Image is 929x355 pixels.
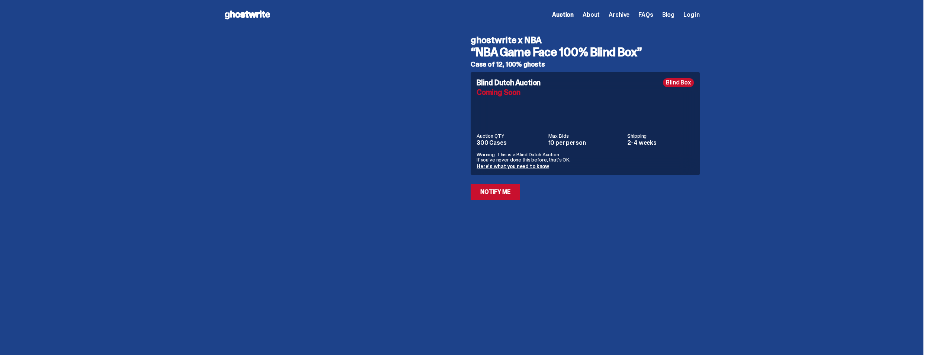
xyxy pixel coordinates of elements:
a: Log in [683,12,700,18]
div: Blind Box [663,78,694,87]
a: About [583,12,600,18]
dd: 300 Cases [477,140,544,146]
dt: Auction QTY [477,133,544,138]
a: Archive [609,12,630,18]
a: Blog [662,12,675,18]
a: Notify Me [471,184,520,200]
dd: 2-4 weeks [627,140,694,146]
h5: Case of 12, 100% ghosts [471,61,700,68]
a: Auction [552,12,574,18]
a: FAQs [638,12,653,18]
h4: Blind Dutch Auction [477,79,541,86]
dd: 10 per person [548,140,623,146]
a: Here's what you need to know [477,163,549,170]
p: Warning: This is a Blind Dutch Auction. If you’ve never done this before, that’s OK. [477,152,694,162]
dt: Shipping [627,133,694,138]
h4: ghostwrite x NBA [471,36,700,45]
div: Coming Soon [477,89,694,96]
h3: “NBA Game Face 100% Blind Box” [471,46,700,58]
dt: Max Bids [548,133,623,138]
